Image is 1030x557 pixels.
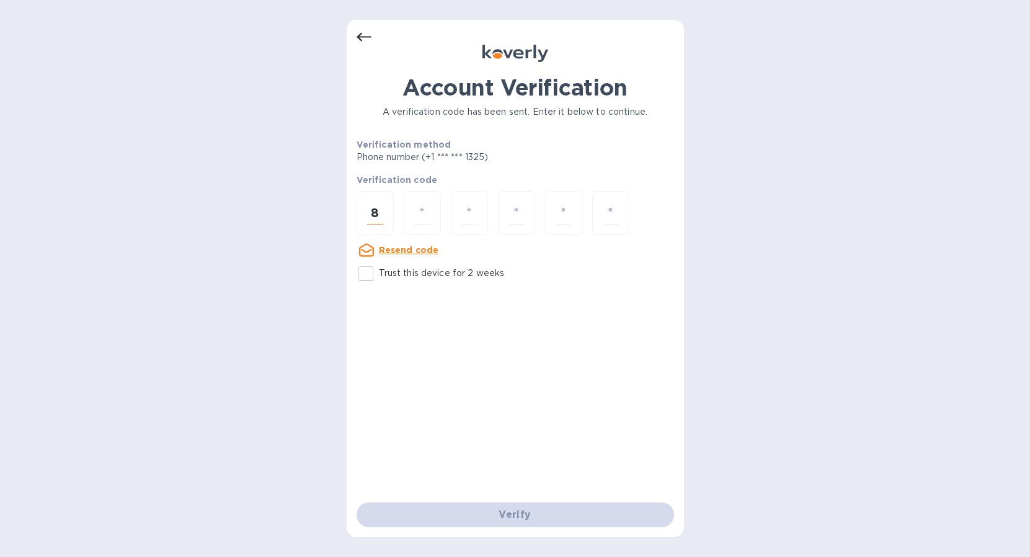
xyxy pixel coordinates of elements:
p: Phone number (+1 *** *** 1325) [357,151,584,164]
p: Verification code [357,174,674,186]
p: Trust this device for 2 weeks [379,267,505,280]
p: A verification code has been sent. Enter it below to continue. [357,105,674,118]
b: Verification method [357,140,451,149]
h1: Account Verification [357,74,674,100]
u: Resend code [379,245,439,255]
